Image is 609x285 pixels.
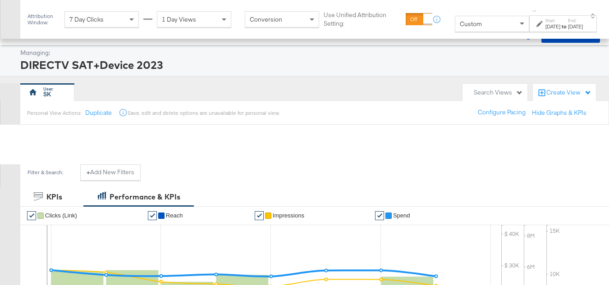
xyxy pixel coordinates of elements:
a: ✔ [27,211,36,220]
a: Dashboard [32,32,63,39]
div: Save, edit and delete options are unavailable for personal view. [128,109,279,117]
a: ✔ [375,211,384,220]
a: ✔ [255,211,264,220]
div: KPIs [46,192,62,202]
div: Filter & Search: [27,169,64,176]
span: Conversion [250,15,282,23]
div: Attribution Window: [27,13,60,26]
span: / [19,32,32,39]
div: DIRECTV SAT+Device 2023 [20,57,598,72]
a: ✔ [148,211,157,220]
button: Duplicate [85,109,112,117]
div: Personal View Actions: [27,109,82,117]
label: Use Unified Attribution Setting: [324,11,402,27]
div: Create View [546,88,591,97]
div: [DATE] [545,23,560,30]
span: Impressions [273,212,304,219]
button: +Add New Filters [80,164,141,181]
div: SK [43,90,51,99]
span: Custom [460,20,482,28]
button: Configure Pacing [472,104,532,121]
span: Ads [9,32,19,39]
div: [DATE] [568,23,583,30]
span: Reach [166,212,183,219]
span: ↑ [530,9,539,13]
label: End: [568,18,583,23]
div: Search Views [474,88,523,97]
span: Spend [393,212,410,219]
div: Performance & KPIs [110,192,180,202]
span: 7 Day Clicks [69,15,104,23]
div: Managing: [20,49,598,57]
button: Hide Graphs & KPIs [532,109,586,117]
strong: to [560,23,568,30]
span: Clicks (Link) [45,212,77,219]
label: Start: [545,18,560,23]
strong: + [87,168,90,176]
span: 1 Day Views [162,15,196,23]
